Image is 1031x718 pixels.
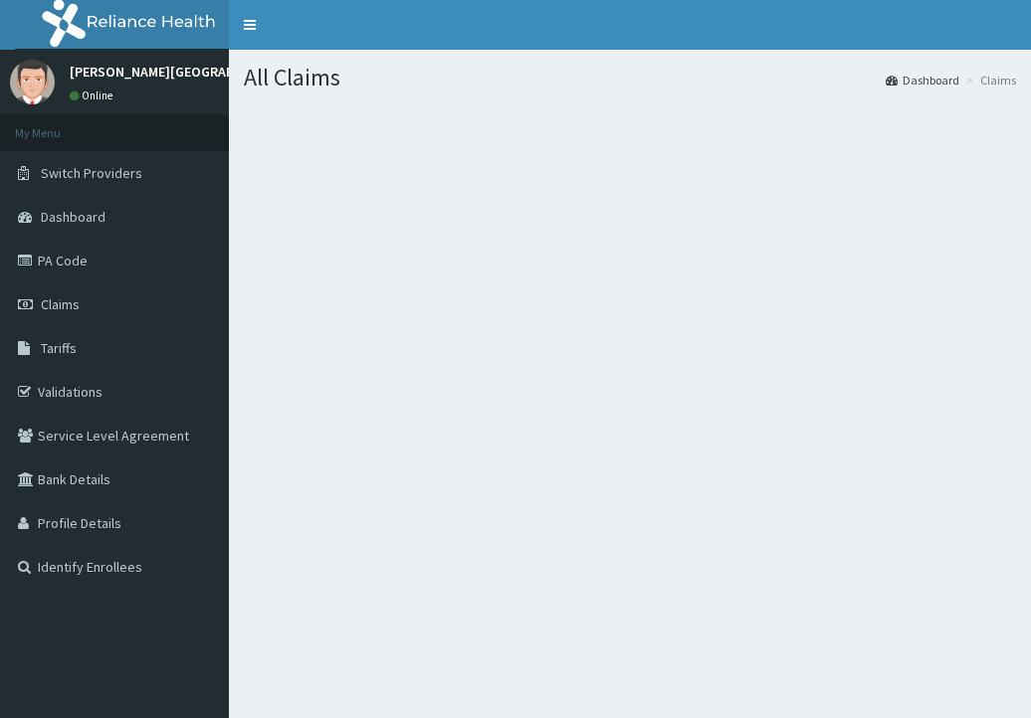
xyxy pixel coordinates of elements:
[41,208,105,226] span: Dashboard
[244,65,1016,90] h1: All Claims
[10,60,55,104] img: User Image
[41,295,80,313] span: Claims
[70,89,117,102] a: Online
[41,339,77,357] span: Tariffs
[70,65,299,79] p: [PERSON_NAME][GEOGRAPHIC_DATA]
[961,72,1016,89] li: Claims
[886,72,959,89] a: Dashboard
[41,164,142,182] span: Switch Providers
